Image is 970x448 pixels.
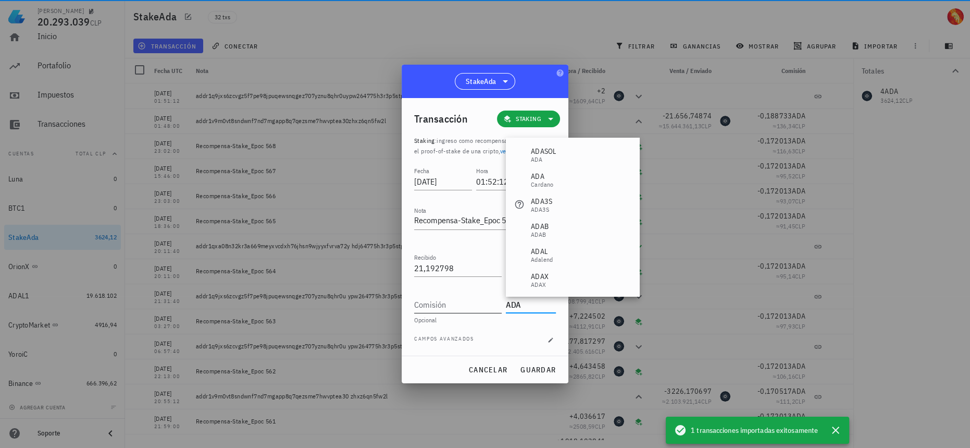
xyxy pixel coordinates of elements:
[414,137,435,144] span: Staking
[414,167,429,175] label: Fecha
[414,136,556,156] p: :
[506,296,554,313] input: Moneda
[514,224,525,235] div: ADAB-icon
[520,365,556,374] span: guardar
[414,253,436,261] label: Recibido
[514,274,525,285] div: ADAX-icon
[531,257,553,263] div: Adalend
[514,249,525,260] div: ADAL-icon
[466,76,496,87] span: StakeAda
[531,282,549,288] div: ADAX
[531,207,552,213] div: ADA3S
[414,317,556,323] div: Opcional
[531,271,549,282] div: ADAX
[531,156,556,163] div: ADA
[414,137,555,155] span: ingreso como recompensa por participar en el proof-of-stake de una cripto, .
[414,111,468,127] div: Transacción
[531,221,549,232] div: ADAB
[414,207,426,214] label: Nota
[464,360,512,379] button: cancelar
[691,425,818,436] span: 1 transacciones importadas exitosamente
[531,181,554,188] div: Cardano
[531,146,556,156] div: ADASOL
[468,365,507,374] span: cancelar
[516,360,560,379] button: guardar
[516,114,541,124] span: Staking
[414,335,474,345] span: Campos avanzados
[531,232,549,238] div: ADAB
[531,171,554,181] div: ADA
[500,147,521,155] a: ver más
[476,167,488,175] label: Hora
[514,174,525,185] div: ADA-icon
[531,246,553,257] div: ADAL
[531,196,552,207] div: ADA3S
[514,149,525,160] div: ADASOL-icon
